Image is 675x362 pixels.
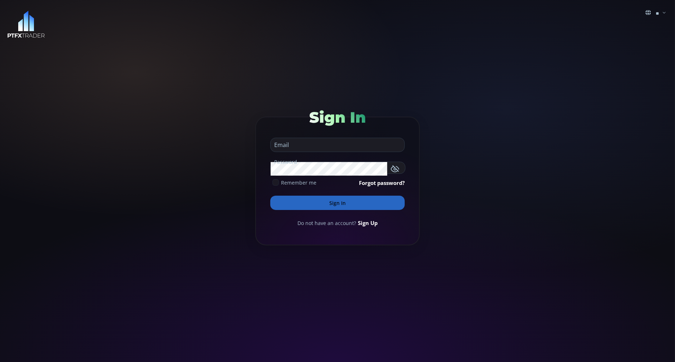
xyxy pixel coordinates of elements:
[309,108,366,127] span: Sign In
[270,219,405,227] div: Do not have an account?
[270,196,405,210] button: Sign In
[358,219,378,227] a: Sign Up
[7,11,45,38] img: LOGO
[281,179,316,186] span: Remember me
[359,179,405,187] a: Forgot password?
